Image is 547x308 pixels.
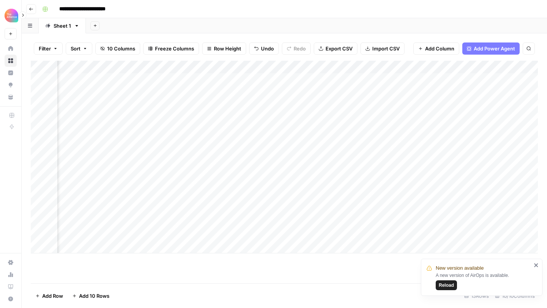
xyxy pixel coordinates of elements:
[107,45,135,52] span: 10 Columns
[5,269,17,281] a: Usage
[474,45,515,52] span: Add Power Agent
[5,91,17,103] a: Your Data
[39,18,86,33] a: Sheet 1
[66,42,92,55] button: Sort
[261,45,274,52] span: Undo
[282,42,311,55] button: Redo
[202,42,246,55] button: Row Height
[95,42,140,55] button: 10 Columns
[372,45,400,52] span: Import CSV
[54,22,71,30] div: Sheet 1
[249,42,279,55] button: Undo
[39,45,51,52] span: Filter
[5,9,18,22] img: Alliance Logo
[462,42,520,55] button: Add Power Agent
[492,290,538,302] div: 10/10 Columns
[436,264,484,272] span: New version available
[5,79,17,91] a: Opportunities
[439,282,454,289] span: Reload
[5,42,17,55] a: Home
[68,290,114,302] button: Add 10 Rows
[5,256,17,269] a: Settings
[5,281,17,293] a: Learning Hub
[79,292,109,300] span: Add 10 Rows
[314,42,357,55] button: Export CSV
[436,272,531,290] div: A new version of AirOps is available.
[5,67,17,79] a: Insights
[71,45,81,52] span: Sort
[326,45,353,52] span: Export CSV
[155,45,194,52] span: Freeze Columns
[294,45,306,52] span: Redo
[461,290,492,302] div: 13 Rows
[34,42,63,55] button: Filter
[143,42,199,55] button: Freeze Columns
[425,45,454,52] span: Add Column
[31,290,68,302] button: Add Row
[214,45,241,52] span: Row Height
[413,42,459,55] button: Add Column
[5,293,17,305] button: Help + Support
[42,292,63,300] span: Add Row
[360,42,405,55] button: Import CSV
[436,280,457,290] button: Reload
[5,6,17,25] button: Workspace: Alliance
[534,262,539,268] button: close
[5,55,17,67] a: Browse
